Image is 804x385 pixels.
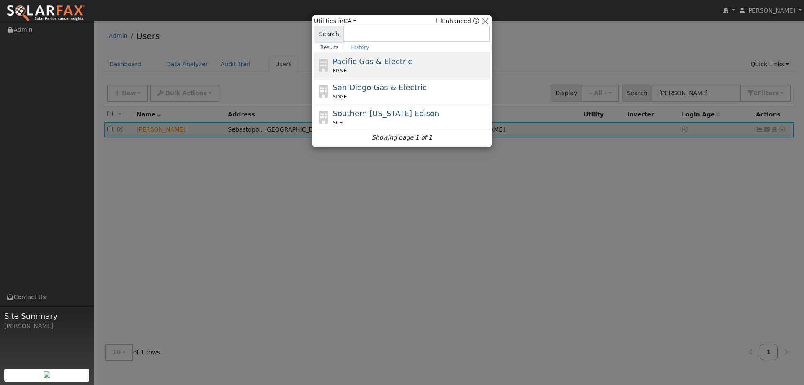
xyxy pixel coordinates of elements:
[372,133,432,142] i: Showing page 1 of 1
[473,18,479,24] a: Enhanced Providers
[4,310,90,322] span: Site Summary
[436,18,442,23] input: Enhanced
[314,26,344,42] span: Search
[333,67,347,75] span: PG&E
[333,93,347,101] span: SDGE
[333,83,427,92] span: San Diego Gas & Electric
[4,322,90,331] div: [PERSON_NAME]
[333,109,440,118] span: Southern [US_STATE] Edison
[333,119,343,127] span: SCE
[6,5,85,22] img: SolarFax
[314,17,356,26] span: Utilities in
[44,371,50,378] img: retrieve
[345,42,376,52] a: History
[333,57,412,66] span: Pacific Gas & Electric
[343,18,356,24] a: CA
[314,42,345,52] a: Results
[746,7,795,14] span: [PERSON_NAME]
[436,17,471,26] label: Enhanced
[436,17,479,26] span: Show enhanced providers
